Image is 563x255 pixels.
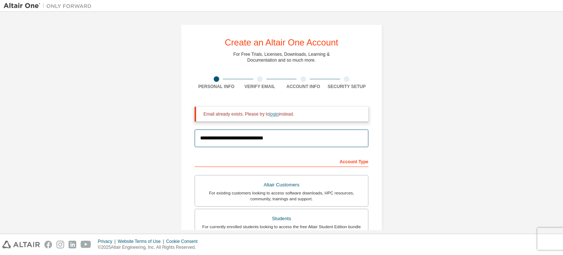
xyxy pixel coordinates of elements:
div: Security Setup [325,84,369,90]
div: Email already exists. Please try to instead. [203,111,363,117]
div: Website Terms of Use [118,238,166,244]
div: Create an Altair One Account [225,38,338,47]
p: © 2025 Altair Engineering, Inc. All Rights Reserved. [98,244,202,251]
div: For Free Trials, Licenses, Downloads, Learning & Documentation and so much more. [233,51,330,63]
div: For currently enrolled students looking to access the free Altair Student Edition bundle and all ... [199,224,364,236]
div: Verify Email [238,84,282,90]
img: youtube.svg [81,241,91,248]
div: Cookie Consent [166,238,202,244]
div: Account Info [281,84,325,90]
img: altair_logo.svg [2,241,40,248]
img: linkedin.svg [69,241,76,248]
div: Privacy [98,238,118,244]
a: login [269,112,279,117]
div: Account Type [195,155,368,167]
div: For existing customers looking to access software downloads, HPC resources, community, trainings ... [199,190,364,202]
img: Altair One [4,2,95,10]
div: Personal Info [195,84,238,90]
div: Altair Customers [199,180,364,190]
img: instagram.svg [56,241,64,248]
img: facebook.svg [44,241,52,248]
div: Students [199,214,364,224]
